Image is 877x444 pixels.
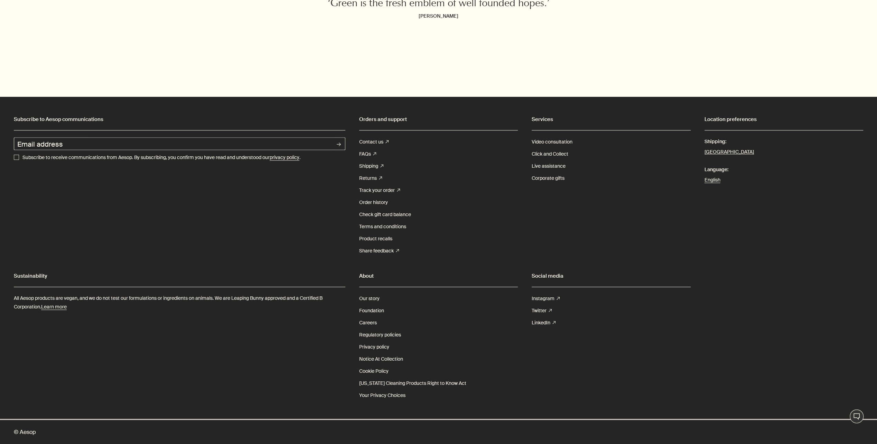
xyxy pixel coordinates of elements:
[359,305,384,317] a: Foundation
[532,136,572,148] a: Video consultation
[359,221,406,233] a: Terms and conditions
[41,304,67,310] u: Learn more
[532,114,690,124] h2: Services
[22,154,300,162] p: Subscribe to receive communications from Aesop. By subscribing, you confirm you have read and und...
[14,137,333,150] input: Email address
[226,11,651,21] cite: [PERSON_NAME]
[270,154,299,162] a: privacy policy
[359,160,383,172] a: Shipping
[359,209,411,221] a: Check gift card balance
[270,154,299,160] u: privacy policy
[359,233,392,245] a: Product recalls
[359,148,376,160] a: FAQs
[705,164,863,176] span: Language:
[359,114,518,124] h2: Orders and support
[359,377,466,389] a: [US_STATE] Cleaning Products Right to Know Act
[359,389,405,401] a: Your Privacy Choices
[705,136,863,148] span: Shipping:
[359,293,380,305] a: Our story
[359,341,389,353] a: Privacy policy
[532,305,552,317] a: Twitter
[359,172,382,184] a: Returns
[532,160,566,172] a: Live assistance
[532,172,565,184] a: Corporate gifts
[532,317,556,329] a: LinkedIn
[359,184,400,196] a: Track your order
[705,114,863,124] h2: Location preferences
[14,427,36,437] span: © Aesop
[359,136,389,148] a: Contact us
[14,294,345,311] p: All Aesop products are vegan, and we do not test our formulations or ingredients on animals. We a...
[359,245,399,257] a: Share feedback
[359,329,401,341] a: Regulatory policies
[850,409,864,423] button: Live Assistance
[359,196,388,209] a: Order history
[359,271,518,281] h2: About
[705,176,863,184] a: English
[359,317,377,329] a: Careers
[532,271,690,281] h2: Social media
[14,271,345,281] h2: Sustainability
[532,148,568,160] a: Click and Collect
[532,293,560,305] a: Instagram
[359,353,403,365] a: Notice At Collection
[359,365,389,377] a: Cookie Policy
[41,303,67,311] a: Learn more
[14,114,345,124] h2: Subscribe to Aesop communications
[705,148,754,157] button: [GEOGRAPHIC_DATA]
